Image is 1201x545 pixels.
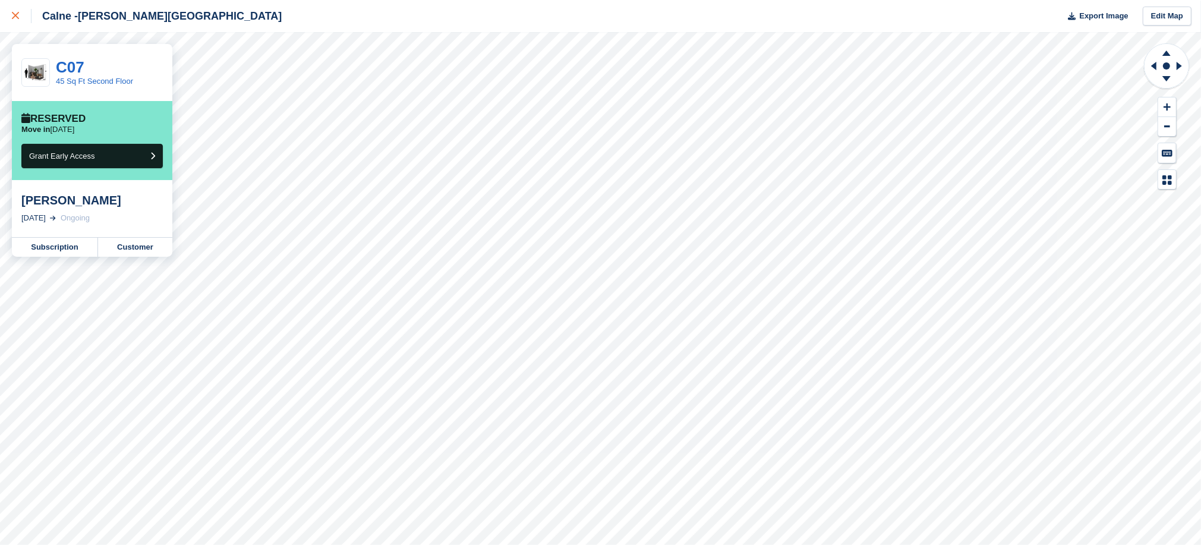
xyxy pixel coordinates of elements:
span: Export Image [1079,10,1128,22]
a: C07 [56,58,84,76]
img: arrow-right-light-icn-cde0832a797a2874e46488d9cf13f60e5c3a73dbe684e267c42b8395dfbc2abf.svg [50,216,56,220]
button: Zoom In [1158,97,1176,117]
button: Zoom Out [1158,117,1176,137]
img: 45sqft.jpg [22,62,49,83]
div: Reserved [21,113,86,125]
a: 45 Sq Ft Second Floor [56,77,133,86]
div: [DATE] [21,212,46,224]
a: Edit Map [1143,7,1191,26]
a: Subscription [12,238,98,257]
button: Export Image [1061,7,1129,26]
p: [DATE] [21,125,74,134]
button: Keyboard Shortcuts [1158,143,1176,163]
button: Grant Early Access [21,144,163,168]
div: [PERSON_NAME] [21,193,163,207]
a: Customer [98,238,172,257]
span: Grant Early Access [29,152,95,160]
div: Ongoing [61,212,90,224]
span: Move in [21,125,50,134]
div: Calne -[PERSON_NAME][GEOGRAPHIC_DATA] [31,9,282,23]
button: Map Legend [1158,170,1176,190]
